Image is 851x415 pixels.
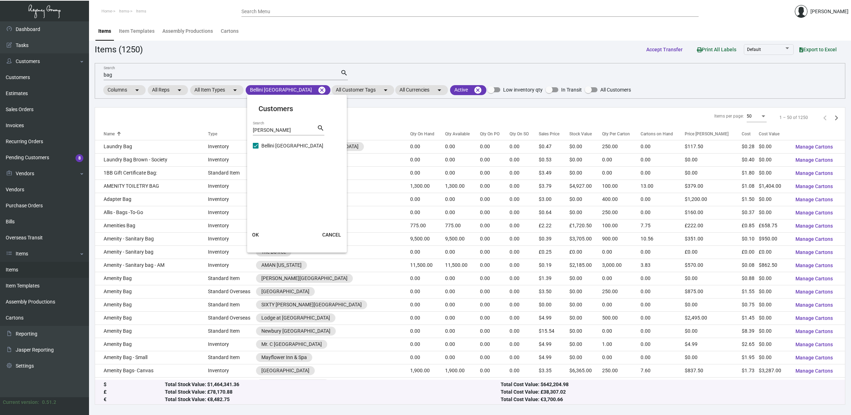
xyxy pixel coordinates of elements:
[244,228,267,241] button: OK
[317,228,347,241] button: CANCEL
[252,232,259,238] span: OK
[42,399,56,406] div: 0.51.2
[3,399,39,406] div: Current version:
[322,232,341,238] span: CANCEL
[259,103,335,114] mat-card-title: Customers
[317,124,324,133] mat-icon: search
[261,141,333,150] span: Bellini [GEOGRAPHIC_DATA]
